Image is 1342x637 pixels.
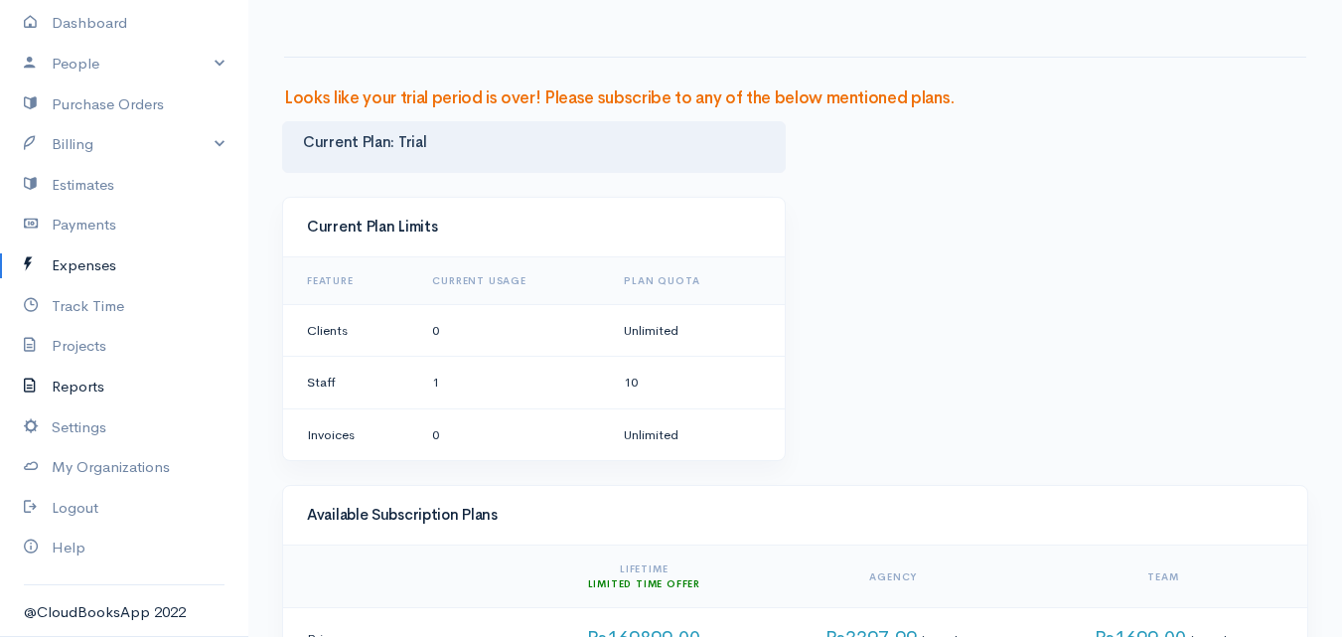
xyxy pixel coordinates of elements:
td: Unlimited [608,304,784,357]
h4: Current Plan Limits [307,219,761,236]
th: Plan Quota [608,257,784,305]
th: Team [1027,546,1307,608]
th: Feature [283,257,416,305]
td: Unlimited [608,408,784,460]
td: Clients [283,304,416,357]
th: Agency [760,546,1027,608]
td: 0 [416,408,608,460]
div: @CloudBooksApp 2022 [24,601,224,624]
h3: Looks like your trial period is over! Please subscribe to any of the below mentioned plans. [284,89,1306,108]
h4: Available Subscription Plans [307,507,1283,524]
span: Limited Time Offer [588,577,700,590]
td: Staff [283,357,416,409]
td: 0 [416,304,608,357]
th: Current Usage [416,257,608,305]
td: 10 [608,357,784,409]
h4: Current Plan: Trial [303,134,765,151]
td: 1 [416,357,608,409]
td: Invoices [283,408,416,460]
th: Lifetime [528,546,760,608]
